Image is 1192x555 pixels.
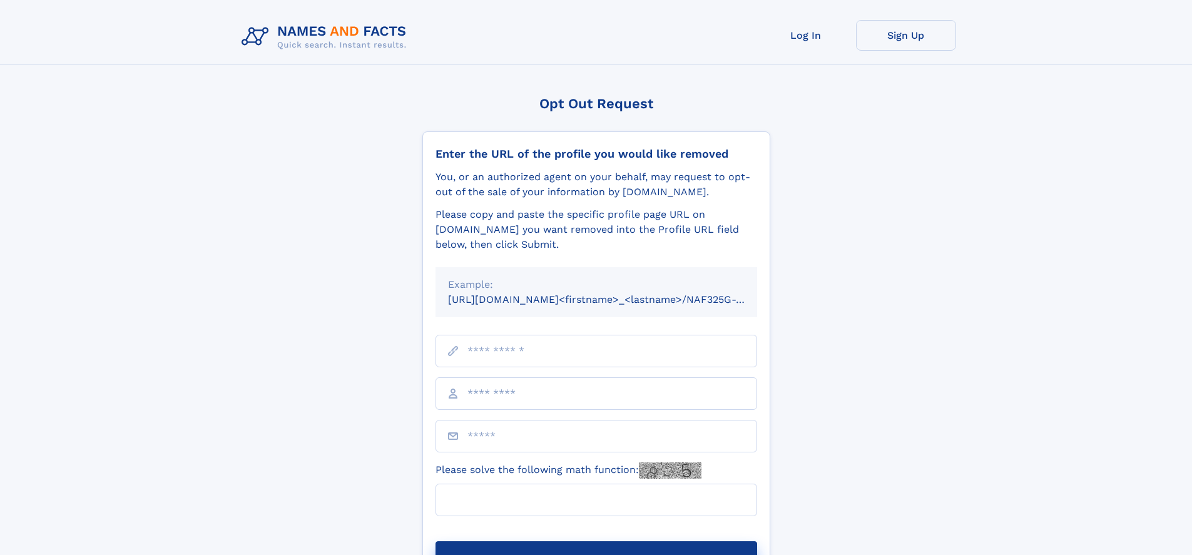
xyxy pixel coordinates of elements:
[756,20,856,51] a: Log In
[448,277,745,292] div: Example:
[436,147,757,161] div: Enter the URL of the profile you would like removed
[237,20,417,54] img: Logo Names and Facts
[856,20,956,51] a: Sign Up
[436,462,701,479] label: Please solve the following math function:
[436,207,757,252] div: Please copy and paste the specific profile page URL on [DOMAIN_NAME] you want removed into the Pr...
[448,293,781,305] small: [URL][DOMAIN_NAME]<firstname>_<lastname>/NAF325G-xxxxxxxx
[436,170,757,200] div: You, or an authorized agent on your behalf, may request to opt-out of the sale of your informatio...
[422,96,770,111] div: Opt Out Request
